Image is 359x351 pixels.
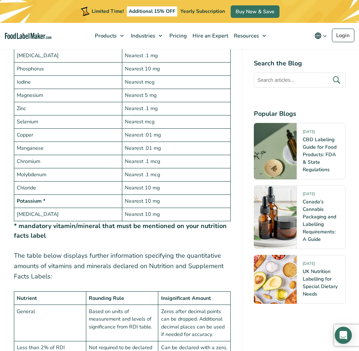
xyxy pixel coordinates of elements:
strong: Nutrient [17,295,37,302]
strong: Rounding Rule [89,295,124,302]
td: Nearest .1 mg [122,102,231,115]
td: Phosphorus [14,63,122,76]
span: Additional 15% OFF [127,6,177,16]
td: Magnesium [14,89,122,102]
span: Pricing [167,32,188,39]
a: Canada’s Cannabis Packaging and Labelling Requirements: A Guide [303,198,336,243]
strong: Insignificant Amount [161,295,211,302]
span: Hire an Expert [190,32,229,39]
td: [MEDICAL_DATA] [14,49,122,63]
td: Copper [14,129,122,142]
td: Manganese [14,142,122,155]
div: Open Intercom Messenger [335,327,352,344]
a: Industries [127,23,166,49]
span: Resources [232,32,260,39]
span: Products [93,32,117,39]
input: Search articles... [254,73,345,88]
a: CBD Labeling Guide for Food Products: FDA & State Regulations [303,136,337,173]
td: Nearest 10 mg [122,63,231,76]
td: Chromium [14,155,122,168]
h4: Popular Blogs [254,109,345,119]
td: Nearest 10 mg [122,182,231,195]
span: [DATE] [303,261,315,269]
td: Chloride [14,182,122,195]
a: Buy Now & Save [231,5,279,18]
td: [MEDICAL_DATA] [14,208,122,221]
td: Nearest .1 mg [122,49,231,63]
td: Nearest 5 mg [122,89,231,102]
td: Nearest .1 mcg [122,168,231,182]
td: Nearest mcg [122,115,231,129]
a: Login [332,29,354,42]
td: Nearest .1 mcg [122,155,231,168]
td: Nearest .01 mg [122,129,231,142]
span: Yearly Subscription [180,8,225,15]
a: Products [91,23,127,49]
td: Nearest 10 mg [122,208,231,221]
span: [DATE] [303,129,315,137]
span: Industries [129,32,156,39]
td: Nearest mcg [122,76,231,89]
h4: Search the Blog [254,59,345,68]
td: Nearest 10 mg [122,195,231,208]
td: Selenium [14,115,122,129]
td: Zinc [14,102,122,115]
p: The table below displays further information specifying the quantitative amounts of vitamins and ... [14,251,231,281]
strong: Potassium * [17,197,46,204]
td: Iodine [14,76,122,89]
td: Molybdenum [14,168,122,182]
td: General [14,305,86,341]
span: [DATE] [303,191,315,199]
td: Zeros after decimal points can be dropped. Additional decimal places can be used if needed for ac... [158,305,230,341]
span: Limited Time! [92,8,124,15]
strong: * mandatory vitamin/mineral that must be mentioned on your nutrition facts label [14,222,227,240]
a: Hire an Expert [189,23,230,49]
a: Pricing [166,23,189,49]
td: Nearest .01 mg [122,142,231,155]
a: UK Nutrition Labelling for Special Dietary Needs [303,268,338,297]
a: Resources [230,23,270,49]
td: Based on units of measurement and levels of significance from RDI table. [86,305,158,341]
